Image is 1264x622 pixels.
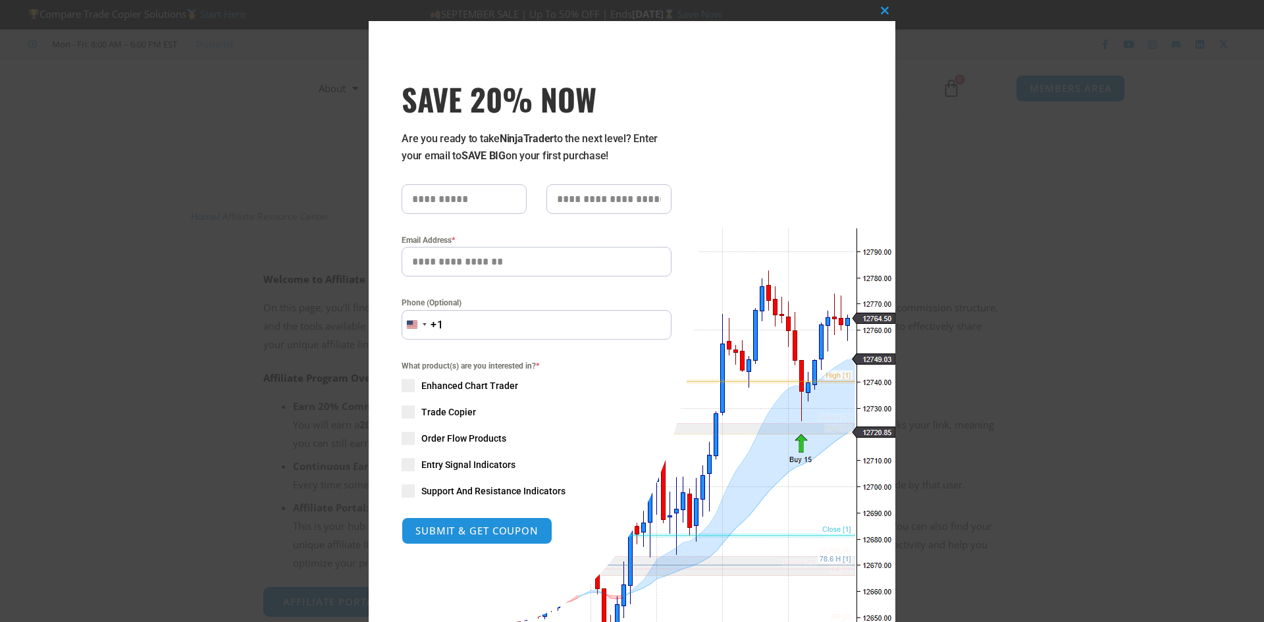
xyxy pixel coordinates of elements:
[402,432,671,445] label: Order Flow Products
[402,517,552,544] button: SUBMIT & GET COUPON
[421,405,476,419] span: Trade Copier
[431,317,444,334] div: +1
[402,484,671,498] label: Support And Resistance Indicators
[461,149,506,162] strong: SAVE BIG
[421,458,515,471] span: Entry Signal Indicators
[402,379,671,392] label: Enhanced Chart Trader
[402,359,671,373] span: What product(s) are you interested in?
[402,234,671,247] label: Email Address
[402,458,671,471] label: Entry Signal Indicators
[421,484,566,498] span: Support And Resistance Indicators
[421,379,518,392] span: Enhanced Chart Trader
[500,132,554,145] strong: NinjaTrader
[402,310,444,340] button: Selected country
[402,296,671,309] label: Phone (Optional)
[421,432,506,445] span: Order Flow Products
[402,130,671,165] p: Are you ready to take to the next level? Enter your email to on your first purchase!
[402,80,671,117] h3: SAVE 20% NOW
[402,405,671,419] label: Trade Copier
